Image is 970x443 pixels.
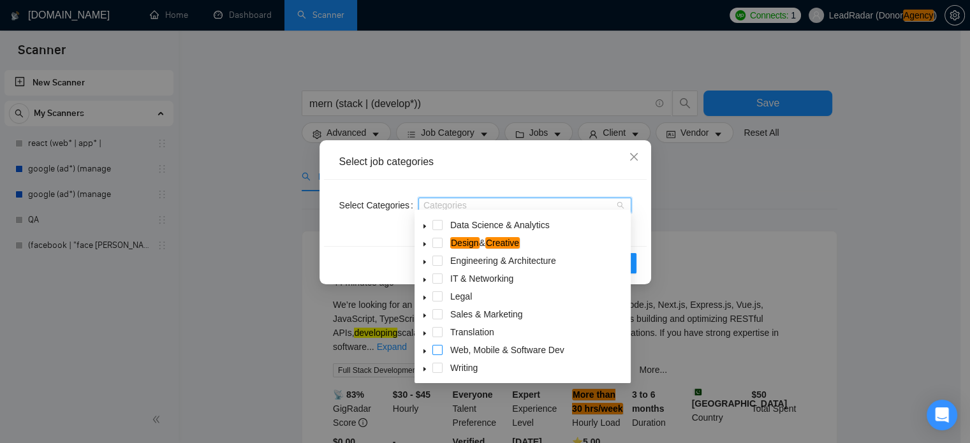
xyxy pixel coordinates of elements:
[423,200,426,210] input: Select Categories
[422,312,428,319] span: caret-down
[629,152,639,162] span: close
[422,223,428,229] span: caret-down
[422,259,428,265] span: caret-down
[450,237,520,249] span: &
[448,271,628,286] span: IT & Networking
[450,237,480,249] em: Design
[485,237,520,249] em: Creative
[450,345,564,355] span: Web, Mobile & Software Dev
[450,291,472,301] span: Legal
[927,400,957,430] div: Open Intercom Messenger
[422,241,428,247] span: caret-down
[448,253,628,268] span: Engineering & Architecture
[448,360,628,375] span: Writing
[450,363,478,373] span: Writing
[422,348,428,354] span: caret-down
[339,155,631,169] div: Select job categories
[422,277,428,283] span: caret-down
[450,273,513,284] span: IT & Networking
[450,256,556,266] span: Engineering & Architecture
[448,289,628,304] span: Legal
[422,294,428,301] span: caret-down
[448,342,628,358] span: Web, Mobile & Software Dev
[448,324,628,340] span: Translation
[448,235,628,251] span: Design & Creative
[450,220,550,230] span: Data Science & Analytics
[450,327,494,337] span: Translation
[422,366,428,372] span: caret-down
[339,195,418,215] label: Select Categories
[422,330,428,337] span: caret-down
[448,307,628,322] span: Sales & Marketing
[617,140,651,175] button: Close
[450,309,523,319] span: Sales & Marketing
[448,217,628,233] span: Data Science & Analytics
